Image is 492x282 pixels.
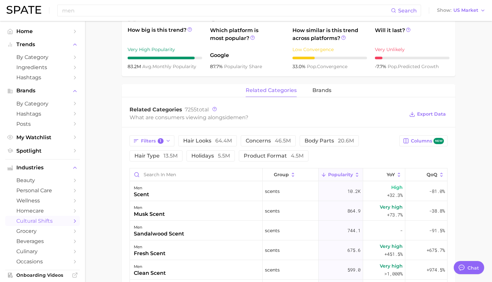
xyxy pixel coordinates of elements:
span: brands [312,87,331,93]
div: sandalwood scent [134,230,184,238]
span: +675.7% [427,246,445,254]
div: men [134,184,149,192]
a: Spotlight [5,146,80,156]
div: men [134,243,166,251]
span: scents [265,207,280,215]
span: hair type [134,153,178,159]
span: Hashtags [16,74,69,81]
div: Very Unlikely [375,46,449,53]
span: Hashtags [16,111,69,117]
span: hair looks [183,138,232,143]
span: scents [265,266,280,274]
span: Trends [16,42,69,47]
div: scent [134,191,149,198]
span: group [274,172,289,177]
a: grocery [5,226,80,236]
button: group [263,168,318,181]
div: clean scent [134,269,166,277]
span: US Market [453,9,478,12]
span: grocery [16,228,69,234]
span: 864.9 [347,207,360,215]
span: 599.0 [347,266,360,274]
div: men [134,204,165,212]
button: menclean scentscents599.0Very high>1,000%+974.5% [130,260,447,280]
span: - [400,227,403,235]
span: 46.5m [275,138,291,144]
span: +73.7% [387,211,403,219]
span: 744.1 [347,227,360,235]
a: by Category [5,99,80,109]
a: homecare [5,206,80,216]
span: +32.3% [387,191,403,199]
a: beauty [5,175,80,185]
button: menmusk scentscents864.9Very high+73.7%-38.8% [130,201,447,221]
a: Hashtags [5,109,80,119]
span: by Category [16,101,69,107]
span: Home [16,28,69,34]
span: Popularity [328,172,353,177]
button: Filters1 [130,135,174,146]
span: product format [244,153,304,159]
div: 1 / 10 [375,57,449,59]
button: Brands [5,86,80,96]
span: Google [210,51,285,59]
span: Show [437,9,451,12]
span: 4.5m [291,153,304,159]
span: culinary [16,248,69,254]
span: -81.0% [429,187,445,195]
button: YoY [363,168,405,181]
span: popularity share [224,64,262,69]
span: YoY [387,172,395,177]
button: menfresh scentscents675.6Very high+451.5%+675.7% [130,240,447,260]
span: Spotlight [16,148,69,154]
span: related categories [246,87,297,93]
span: Very high [380,203,403,211]
div: 9 / 10 [128,57,202,59]
span: homecare [16,208,69,214]
span: High [391,183,403,191]
span: beverages [16,238,69,244]
span: 33.0% [292,64,307,69]
span: Posts [16,121,69,127]
img: SPATE [7,6,41,14]
span: Columns [411,138,444,144]
abbr: popularity index [307,64,317,69]
span: -91.5% [429,227,445,235]
span: holidays [191,153,230,159]
a: Home [5,26,80,36]
span: 10.2k [347,187,360,195]
abbr: average [142,64,152,69]
a: Onboarding Videos [5,270,80,280]
div: Low Convergence [292,46,367,53]
span: 87.7% [210,64,224,69]
div: men [134,223,184,231]
span: 5.5m [218,153,230,159]
a: Hashtags [5,72,80,83]
span: men [233,114,245,121]
span: predicted growth [388,64,439,69]
span: 1 [158,138,164,144]
span: How big is this trend? [128,26,202,42]
span: Related Categories [130,106,182,113]
div: men [134,263,166,271]
a: Posts [5,119,80,129]
span: Onboarding Videos [16,272,69,278]
span: cultural shifts [16,218,69,224]
span: Will it last? [375,27,449,42]
span: Ingredients [16,64,69,70]
span: 64.4m [215,138,232,144]
span: new [433,138,444,144]
span: scents [265,187,280,195]
span: +451.5% [384,250,403,258]
span: Brands [16,88,69,94]
span: personal care [16,187,69,194]
button: Columnsnew [399,135,448,146]
button: Industries [5,163,80,173]
a: wellness [5,196,80,206]
button: mensandalwood scentscents744.1--91.5% [130,221,447,240]
span: 13.5m [164,153,178,159]
input: Search here for a brand, industry, or ingredient [61,5,391,16]
a: occasions [5,256,80,267]
div: What are consumers viewing alongside ? [130,113,404,122]
span: Very high [380,242,403,250]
